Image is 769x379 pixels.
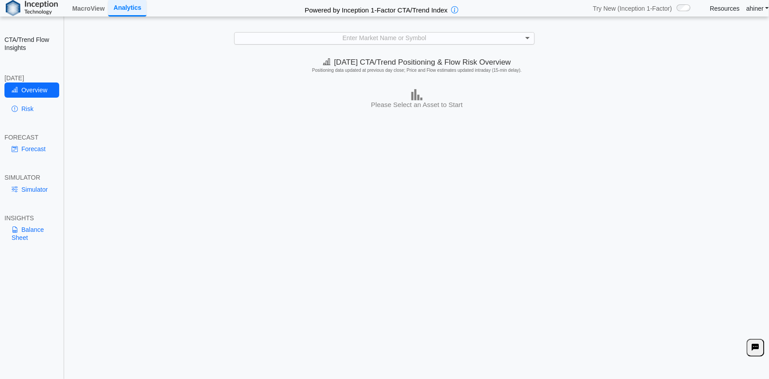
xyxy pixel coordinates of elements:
[4,36,59,52] h2: CTA/Trend Flow Insights
[69,68,765,73] h5: Positioning data updated at previous day close; Price and Flow estimates updated intraday (15-min...
[4,133,59,141] div: FORECAST
[411,89,423,100] img: bar-chart.png
[4,222,59,245] a: Balance Sheet
[4,173,59,181] div: SIMULATOR
[69,1,108,16] a: MacroView
[747,4,769,12] a: ahiner
[4,101,59,116] a: Risk
[301,2,452,15] h2: Powered by Inception 1-Factor CTA/Trend Index
[323,58,511,66] span: [DATE] CTA/Trend Positioning & Flow Risk Overview
[67,100,767,109] h3: Please Select an Asset to Start
[235,33,534,44] div: Enter Market Name or Symbol
[4,182,59,197] a: Simulator
[4,141,59,157] a: Forecast
[4,214,59,222] div: INSIGHTS
[4,82,59,98] a: Overview
[593,4,672,12] span: Try New (Inception 1-Factor)
[710,4,740,12] a: Resources
[4,74,59,82] div: [DATE]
